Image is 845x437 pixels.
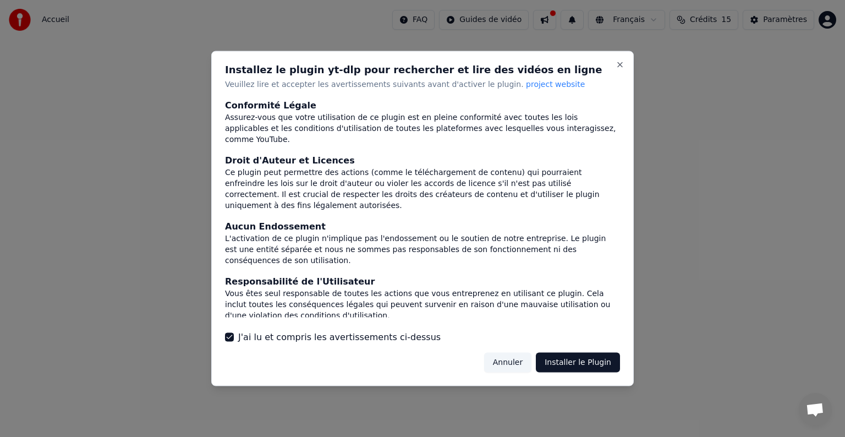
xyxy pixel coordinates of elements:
[225,79,620,90] p: Veuillez lire et accepter les avertissements suivants avant d'activer le plugin.
[225,288,620,321] div: Vous êtes seul responsable de toutes les actions que vous entreprenez en utilisant ce plugin. Cel...
[536,352,620,372] button: Installer le Plugin
[225,65,620,75] h2: Installez le plugin yt-dlp pour rechercher et lire des vidéos en ligne
[225,220,620,233] div: Aucun Endossement
[225,99,620,112] div: Conformité Légale
[526,80,585,89] span: project website
[225,112,620,145] div: Assurez-vous que votre utilisation de ce plugin est en pleine conformité avec toutes les lois app...
[484,352,531,372] button: Annuler
[225,233,620,266] div: L'activation de ce plugin n'implique pas l'endossement ou le soutien de notre entreprise. Le plug...
[238,330,441,343] label: J'ai lu et compris les avertissements ci-dessus
[225,167,620,211] div: Ce plugin peut permettre des actions (comme le téléchargement de contenu) qui pourraient enfreind...
[225,154,620,167] div: Droit d'Auteur et Licences
[225,275,620,288] div: Responsabilité de l'Utilisateur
